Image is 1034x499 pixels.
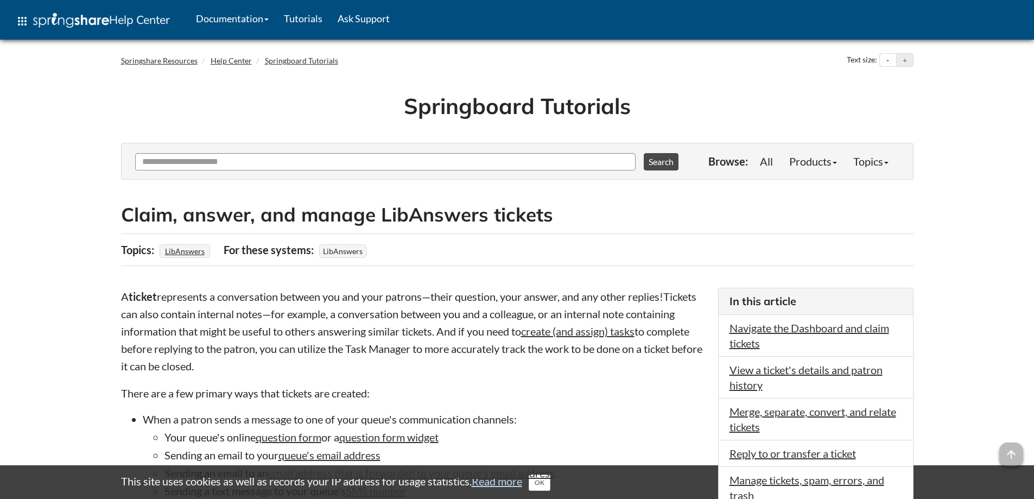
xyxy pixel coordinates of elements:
[121,239,157,260] div: Topics:
[16,15,29,28] span: apps
[897,54,913,67] button: Increase text size
[845,53,879,67] div: Text size:
[109,12,170,27] span: Help Center
[845,150,897,172] a: Topics
[729,294,902,309] h3: In this article
[224,239,316,260] div: For these systems:
[121,201,914,228] h2: Claim, answer, and manage LibAnswers tickets
[121,290,702,372] span: Tickets can also contain internal notes—for example, a conversation between you and a colleague, ...
[121,56,198,65] a: Springshare Resources
[346,484,406,497] a: SMS number
[319,244,366,258] span: LibAnswers
[268,466,555,479] a: email address that is forwarded to your queue's email address
[999,444,1023,457] a: arrow_upward
[999,443,1023,466] span: arrow_upward
[8,5,177,37] a: apps Help Center
[163,243,206,259] a: LibAnswers
[276,5,330,32] a: Tutorials
[164,447,707,463] li: Sending an email to your
[708,154,748,169] p: Browse:
[110,473,924,491] div: This site uses cookies as well as records your IP address for usage statistics.
[729,405,896,433] a: Merge, separate, convert, and relate tickets
[521,325,635,338] a: create (and assign) tasks
[729,447,856,460] a: Reply to or transfer a ticket
[752,150,781,172] a: All
[188,5,276,32] a: Documentation
[644,153,678,170] button: Search
[129,91,905,121] h1: Springboard Tutorials
[781,150,845,172] a: Products
[256,431,321,444] a: question form
[729,363,883,391] a: View a ticket's details and patron history
[129,290,157,303] strong: ticket
[164,483,707,498] li: Sending a text message to your queue's
[211,56,252,65] a: Help Center
[278,449,380,462] a: queue's email address
[121,386,707,401] p: There are a few primary ways that tickets are created:
[164,465,707,481] li: Sending an email to an .
[729,321,889,350] a: Navigate the Dashboard and claim tickets
[121,288,707,375] p: A represents a conversation between you and your patrons—their question, your answer, and any oth...
[265,56,338,65] a: Springboard Tutorials
[33,13,109,28] img: Springshare
[330,5,397,32] a: Ask Support
[880,54,896,67] button: Decrease text size
[164,429,707,445] li: Your queue's online or a
[339,431,439,444] a: question form widget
